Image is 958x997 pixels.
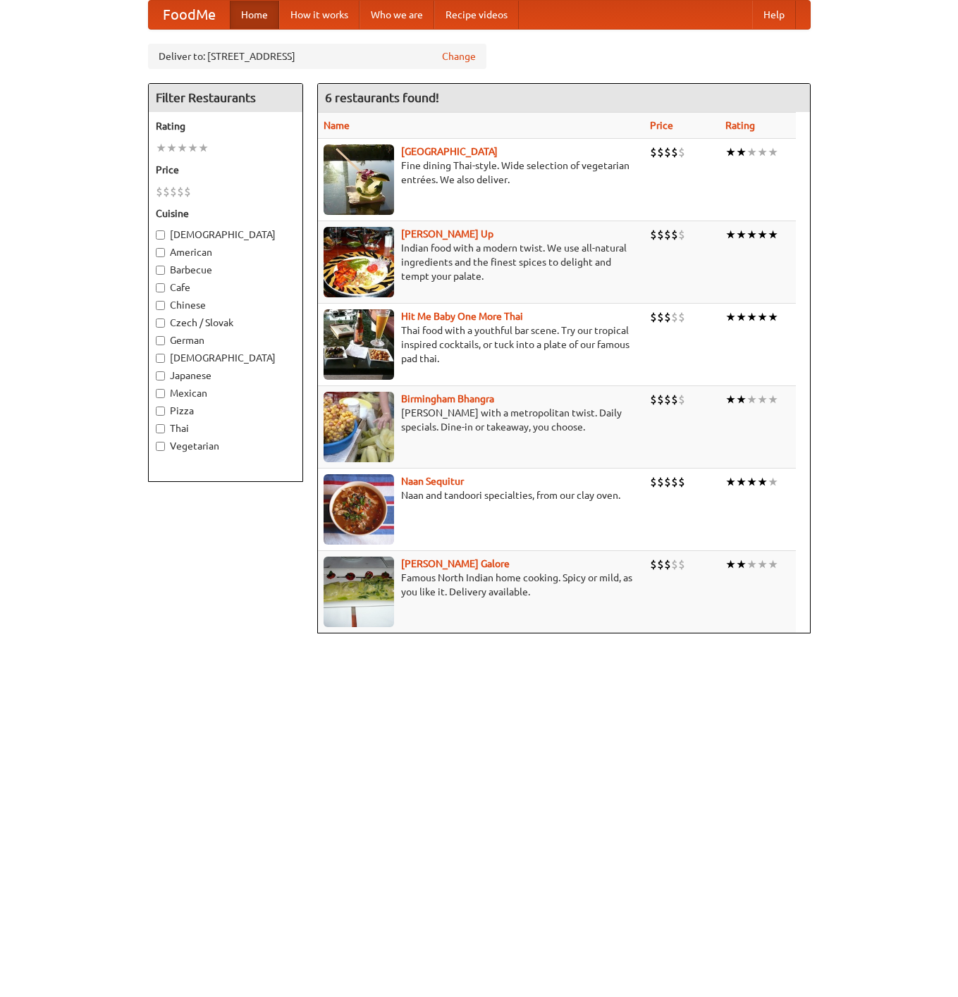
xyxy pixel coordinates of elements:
li: ★ [725,392,736,407]
li: $ [671,557,678,572]
li: $ [657,309,664,325]
li: $ [678,144,685,160]
h4: Filter Restaurants [149,84,302,112]
li: $ [650,227,657,242]
input: Vegetarian [156,442,165,451]
label: Pizza [156,404,295,418]
li: $ [177,184,184,199]
li: ★ [747,474,757,490]
p: Indian food with a modern twist. We use all-natural ingredients and the finest spices to delight ... [324,241,639,283]
li: $ [650,309,657,325]
p: Naan and tandoori specialties, from our clay oven. [324,488,639,502]
li: ★ [725,474,736,490]
li: $ [678,474,685,490]
a: [PERSON_NAME] Up [401,228,493,240]
img: currygalore.jpg [324,557,394,627]
li: ★ [198,140,209,156]
li: $ [664,227,671,242]
li: ★ [768,144,778,160]
li: $ [664,557,671,572]
li: $ [678,309,685,325]
li: $ [664,474,671,490]
li: ★ [768,392,778,407]
a: How it works [279,1,360,29]
li: $ [678,227,685,242]
a: [GEOGRAPHIC_DATA] [401,146,498,157]
label: Japanese [156,369,295,383]
li: ★ [768,309,778,325]
li: ★ [768,557,778,572]
p: Fine dining Thai-style. Wide selection of vegetarian entrées. We also deliver. [324,159,639,187]
li: $ [657,227,664,242]
li: $ [671,227,678,242]
li: $ [657,144,664,160]
li: ★ [736,309,747,325]
li: $ [671,392,678,407]
h5: Price [156,163,295,177]
li: ★ [177,140,188,156]
li: ★ [725,557,736,572]
label: Barbecue [156,263,295,277]
li: $ [657,392,664,407]
input: Chinese [156,301,165,310]
li: ★ [156,140,166,156]
label: Thai [156,421,295,435]
li: $ [664,392,671,407]
li: $ [657,557,664,572]
input: American [156,248,165,257]
input: Japanese [156,371,165,380]
img: curryup.jpg [324,227,394,297]
input: [DEMOGRAPHIC_DATA] [156,354,165,363]
li: $ [184,184,191,199]
li: ★ [736,392,747,407]
li: $ [650,557,657,572]
li: ★ [725,227,736,242]
a: Birmingham Bhangra [401,393,494,404]
li: $ [170,184,177,199]
li: ★ [747,392,757,407]
li: $ [664,309,671,325]
li: $ [678,392,685,407]
input: [DEMOGRAPHIC_DATA] [156,230,165,240]
li: $ [163,184,170,199]
a: Help [752,1,796,29]
a: Hit Me Baby One More Thai [401,311,523,322]
label: German [156,333,295,347]
li: ★ [757,309,768,325]
p: Thai food with a youthful bar scene. Try our tropical inspired cocktails, or tuck into a plate of... [324,323,639,366]
img: naansequitur.jpg [324,474,394,545]
label: Chinese [156,298,295,312]
a: Name [324,120,350,131]
h5: Rating [156,119,295,133]
li: ★ [747,227,757,242]
ng-pluralize: 6 restaurants found! [325,91,439,104]
li: ★ [736,474,747,490]
label: Cafe [156,280,295,295]
li: $ [650,392,657,407]
li: ★ [757,227,768,242]
div: Deliver to: [STREET_ADDRESS] [148,44,486,69]
li: $ [156,184,163,199]
li: ★ [747,309,757,325]
a: Recipe videos [434,1,519,29]
label: [DEMOGRAPHIC_DATA] [156,228,295,242]
li: ★ [736,144,747,160]
input: Czech / Slovak [156,318,165,328]
p: Famous North Indian home cooking. Spicy or mild, as you like it. Delivery available. [324,571,639,599]
input: Cafe [156,283,165,292]
li: ★ [725,144,736,160]
a: Naan Sequitur [401,476,464,487]
li: ★ [166,140,177,156]
li: $ [657,474,664,490]
li: $ [678,557,685,572]
a: Price [650,120,673,131]
li: ★ [768,474,778,490]
input: German [156,336,165,345]
input: Barbecue [156,266,165,275]
li: $ [671,144,678,160]
a: Rating [725,120,755,131]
